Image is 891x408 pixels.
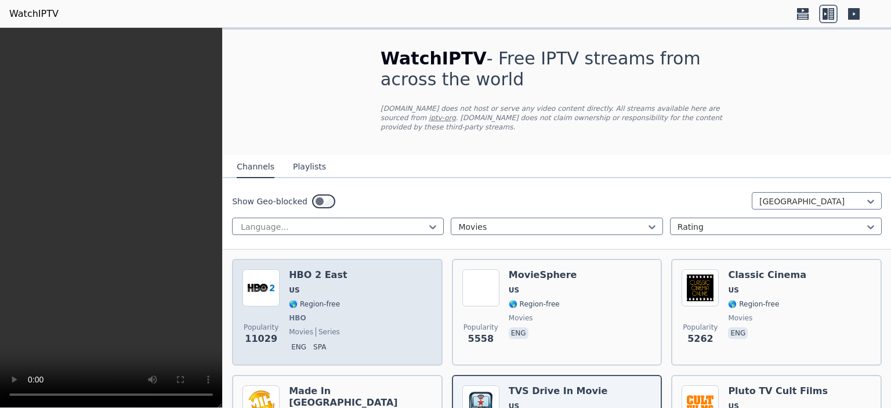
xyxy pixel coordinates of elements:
a: iptv-org [429,114,456,122]
span: WatchIPTV [381,48,487,68]
h6: MovieSphere [509,269,577,281]
span: 🌎 Region-free [728,299,779,309]
h6: TVS Drive In Movie [509,385,608,397]
img: Classic Cinema [682,269,719,306]
span: US [289,286,299,295]
span: 🌎 Region-free [509,299,560,309]
img: MovieSphere [462,269,499,306]
p: eng [289,341,309,353]
p: spa [311,341,328,353]
img: HBO 2 East [242,269,280,306]
span: series [316,327,340,337]
span: 5558 [468,332,494,346]
span: US [509,286,519,295]
button: Playlists [293,156,326,178]
a: WatchIPTV [9,7,59,21]
span: movies [509,313,533,323]
span: Popularity [463,323,498,332]
h1: - Free IPTV streams from across the world [381,48,733,90]
span: 🌎 Region-free [289,299,340,309]
span: HBO [289,313,306,323]
span: movies [289,327,313,337]
span: 11029 [245,332,277,346]
span: movies [728,313,752,323]
p: [DOMAIN_NAME] does not host or serve any video content directly. All streams available here are s... [381,104,733,132]
p: eng [509,327,528,339]
span: Popularity [244,323,278,332]
span: Popularity [683,323,718,332]
h6: Classic Cinema [728,269,806,281]
label: Show Geo-blocked [232,196,307,207]
button: Channels [237,156,274,178]
p: eng [728,327,748,339]
span: 5262 [687,332,713,346]
h6: Pluto TV Cult Films [728,385,828,397]
h6: HBO 2 East [289,269,347,281]
span: US [728,286,738,295]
